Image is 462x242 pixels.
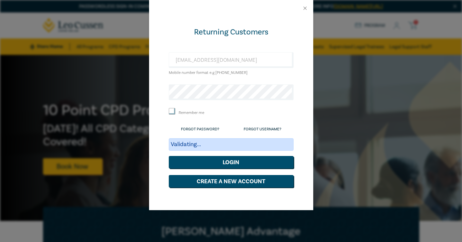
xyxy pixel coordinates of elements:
[244,127,281,132] a: Forgot Username?
[181,127,219,132] a: Forgot Password?
[169,70,248,75] small: Mobile number format e.g [PHONE_NUMBER]
[169,138,294,151] div: Validating...
[169,156,294,168] button: Login
[302,5,308,11] button: Close
[169,27,294,37] div: Returning Customers
[179,110,204,116] label: Remember me
[169,175,294,187] button: Create a New Account
[169,52,294,68] input: Enter email or Mobile number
